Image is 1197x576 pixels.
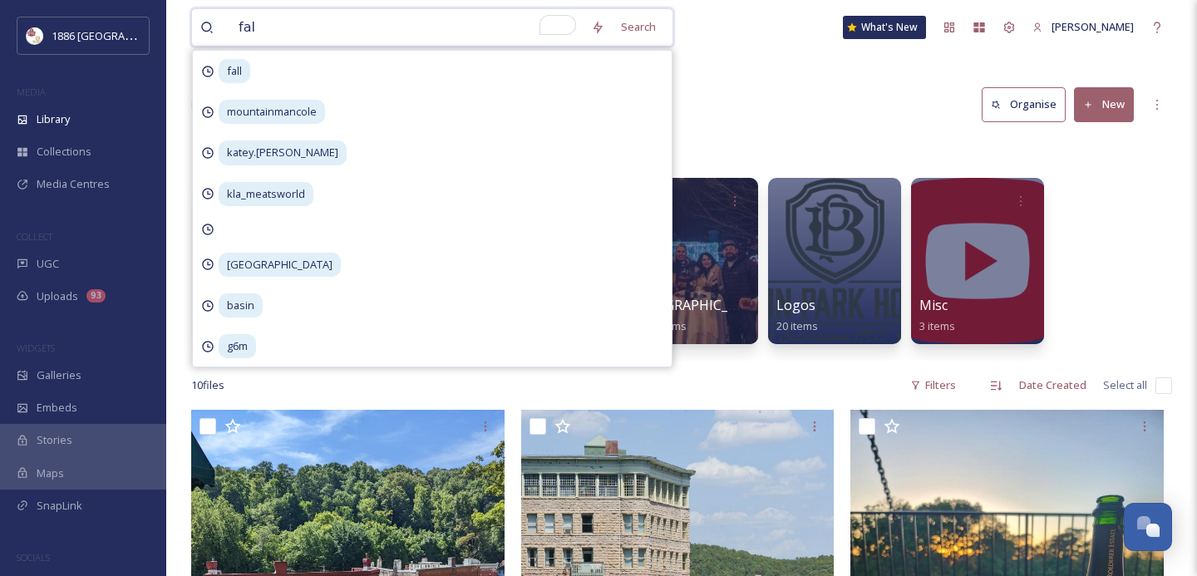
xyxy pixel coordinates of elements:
a: Organise [982,87,1074,121]
span: Stories [37,432,72,448]
button: Open Chat [1124,503,1172,551]
span: COLLECT [17,230,52,243]
span: Misc [919,296,948,314]
div: Filters [902,369,964,401]
button: Organise [982,87,1066,121]
span: [GEOGRAPHIC_DATA] [219,253,341,277]
a: [GEOGRAPHIC_DATA]1392 items [633,298,767,333]
span: Collections [37,144,91,160]
span: SOCIALS [17,551,50,564]
a: Misc3 items [919,298,955,333]
span: basin [219,293,263,318]
span: mountainmancole [219,100,325,124]
span: [PERSON_NAME] [1052,19,1134,34]
span: Embeds [37,400,77,416]
a: [PERSON_NAME] [1024,11,1142,43]
span: 20 items [776,318,818,333]
div: Search [613,11,664,43]
span: SnapLink [37,498,82,514]
span: MEDIA [17,86,46,98]
span: Uploads [37,288,78,304]
span: 3 items [919,318,955,333]
span: Library [37,111,70,127]
span: Media Centres [37,176,110,192]
span: katey.[PERSON_NAME] [219,140,347,165]
span: Galleries [37,367,81,383]
span: Logos [776,296,815,314]
a: What's New [843,16,926,39]
span: Select all [1103,377,1147,393]
div: 93 [86,289,106,303]
span: [GEOGRAPHIC_DATA] [633,296,767,314]
span: fall [219,59,250,83]
a: Logos20 items [776,298,818,333]
span: 1886 [GEOGRAPHIC_DATA] [52,27,183,43]
button: New [1074,87,1134,121]
span: g6m [219,334,256,358]
span: UGC [37,256,59,272]
span: 10 file s [191,377,224,393]
span: Maps [37,465,64,481]
img: logos.png [27,27,43,44]
span: WIDGETS [17,342,55,354]
span: kla_meatsworld [219,182,313,206]
div: Date Created [1011,369,1095,401]
input: To enrich screen reader interactions, please activate Accessibility in Grammarly extension settings [230,9,583,46]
